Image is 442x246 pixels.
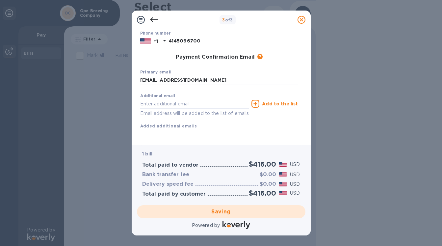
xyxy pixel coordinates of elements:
img: US [140,38,151,45]
h3: Bank transfer fee [142,172,189,178]
img: USD [279,172,288,177]
p: USD [290,190,300,197]
img: USD [279,162,288,167]
p: USD [290,181,300,188]
p: +1 [153,38,158,44]
span: 3 [222,17,225,22]
h3: Payment Confirmation Email [176,54,255,60]
img: USD [279,191,288,195]
p: Powered by [192,222,220,229]
label: Phone number [140,32,170,36]
label: Additional email [140,94,175,98]
p: USD [290,161,300,168]
b: 1 bill [142,151,153,156]
h3: $0.00 [260,172,276,178]
input: Enter your phone number [169,36,298,46]
h2: $416.00 [249,160,276,168]
input: Enter additional email [140,99,249,109]
b: Added additional emails [140,123,197,128]
u: Add to the list [262,101,298,106]
h3: Total paid to vendor [142,162,198,168]
img: USD [279,182,288,186]
b: Primary email [140,69,172,74]
h3: $0.00 [260,181,276,187]
img: Logo [222,221,250,229]
b: of 3 [222,17,233,22]
h3: Delivery speed fee [142,181,194,187]
p: USD [290,171,300,178]
h2: $416.00 [249,189,276,197]
p: Email address will be added to the list of emails [140,110,249,117]
input: Enter your primary name [140,75,298,85]
h3: Total paid by customer [142,191,206,197]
